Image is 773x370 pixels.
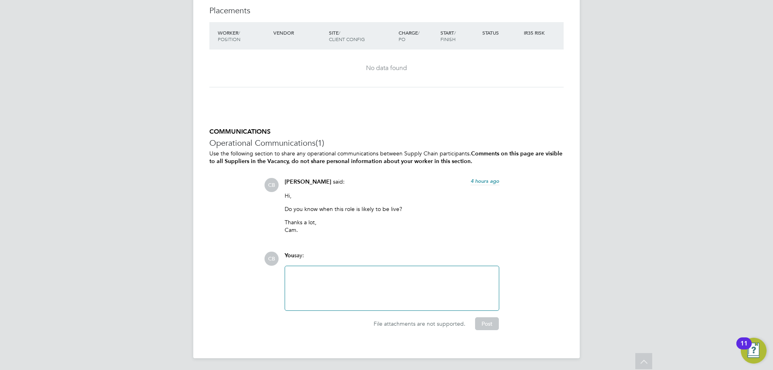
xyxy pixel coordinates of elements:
span: said: [333,178,345,185]
p: Thanks a lot, Cam. [285,219,499,233]
span: [PERSON_NAME] [285,178,331,185]
p: Hi, [285,192,499,199]
div: Vendor [271,25,327,40]
div: Worker [216,25,271,46]
span: / Finish [440,29,456,42]
span: / PO [399,29,420,42]
p: Use the following section to share any operational communications between Supply Chain participants. [209,150,564,165]
div: IR35 Risk [522,25,550,40]
div: 11 [740,343,748,354]
span: / Position [218,29,240,42]
div: No data found [217,64,556,72]
div: Site [327,25,397,46]
div: Charge [397,25,438,46]
button: Post [475,317,499,330]
span: CB [265,178,279,192]
div: Start [438,25,480,46]
button: Open Resource Center, 11 new notifications [741,338,767,364]
span: 4 hours ago [471,178,499,184]
div: Status [480,25,522,40]
span: / Client Config [329,29,365,42]
h3: Placements [209,5,564,16]
span: File attachments are not supported. [374,320,465,327]
span: You [285,252,294,259]
p: Do you know when this role is likely to be live? [285,205,499,213]
h5: COMMUNICATIONS [209,128,564,136]
span: (1) [316,138,324,148]
h3: Operational Communications [209,138,564,148]
span: CB [265,252,279,266]
div: say: [285,252,499,266]
b: Comments on this page are visible to all Suppliers in the Vacancy, do not share personal informat... [209,150,562,165]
